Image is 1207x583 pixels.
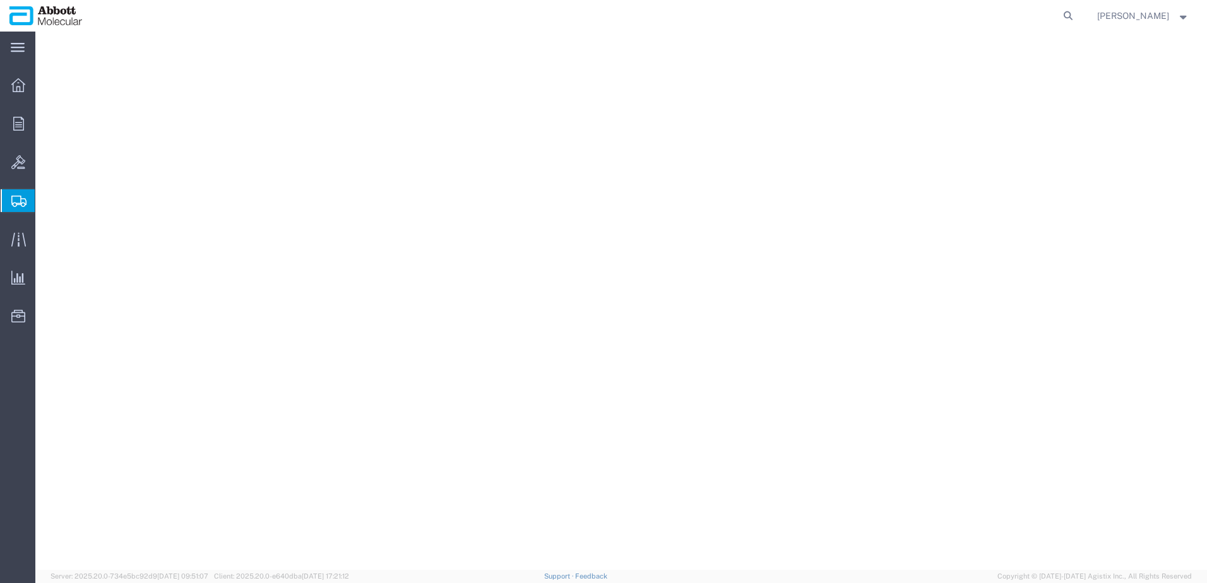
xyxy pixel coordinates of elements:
a: Support [544,572,576,580]
img: logo [9,6,83,25]
iframe: FS Legacy Container [35,32,1207,570]
span: [DATE] 17:21:12 [302,572,349,580]
span: Client: 2025.20.0-e640dba [214,572,349,580]
a: Feedback [575,572,607,580]
span: [DATE] 09:51:07 [157,572,208,580]
span: Copyright © [DATE]-[DATE] Agistix Inc., All Rights Reserved [997,571,1192,582]
span: Server: 2025.20.0-734e5bc92d9 [51,572,208,580]
button: [PERSON_NAME] [1097,8,1190,23]
span: Raza Khan [1097,9,1169,23]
